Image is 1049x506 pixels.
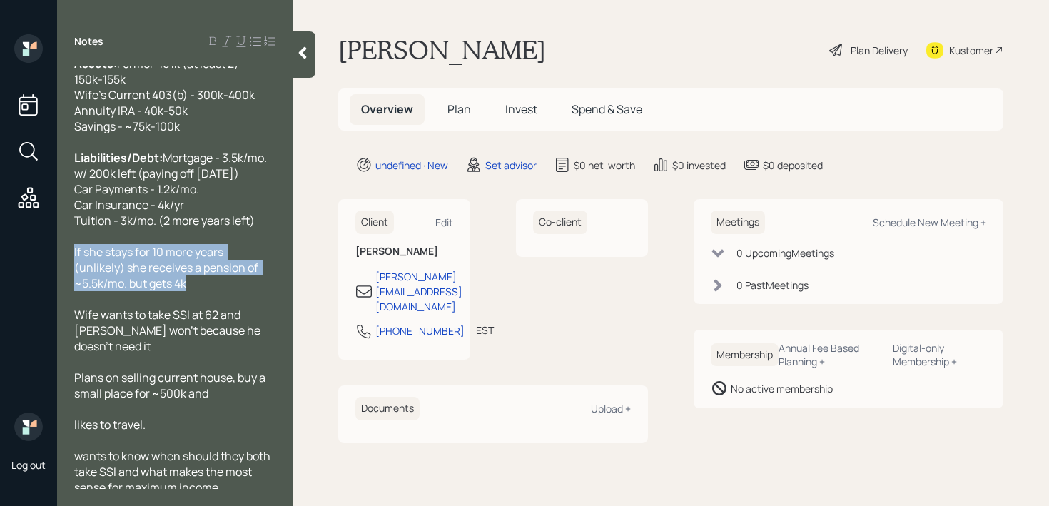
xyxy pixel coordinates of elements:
[375,269,462,314] div: [PERSON_NAME][EMAIL_ADDRESS][DOMAIN_NAME]
[572,101,642,117] span: Spend & Save
[435,216,453,229] div: Edit
[74,417,146,432] span: likes to travel.
[505,101,537,117] span: Invest
[711,343,779,367] h6: Membership
[711,211,765,234] h6: Meetings
[851,43,908,58] div: Plan Delivery
[11,458,46,472] div: Log out
[591,402,631,415] div: Upload +
[355,397,420,420] h6: Documents
[485,158,537,173] div: Set advisor
[355,211,394,234] h6: Client
[949,43,993,58] div: Kustomer
[672,158,726,173] div: $0 invested
[873,216,986,229] div: Schedule New Meeting +
[338,34,546,66] h1: [PERSON_NAME]
[74,244,260,291] span: If she stays for 10 more years (unlikely) she receives a pension of ~5.5k/mo. but gets 4k
[74,150,269,228] span: Mortgage - 3.5k/mo. w/ 200k left (paying off [DATE]) Car Payments - 1.2k/mo. Car Insurance - 4k/y...
[361,101,413,117] span: Overview
[736,278,809,293] div: 0 Past Meeting s
[74,56,255,134] span: Former 401k (at least 2) - 150k-155k Wife's Current 403(b) - 300k-400k Annuity IRA - 40k-50k Savi...
[74,448,273,495] span: wants to know when should they both take SSI and what makes the most sense for maximum income
[763,158,823,173] div: $0 deposited
[14,413,43,441] img: retirable_logo.png
[731,381,833,396] div: No active membership
[533,211,587,234] h6: Co-client
[74,370,268,401] span: Plans on selling current house, buy a small place for ~500k and
[447,101,471,117] span: Plan
[893,341,986,368] div: Digital-only Membership +
[736,246,834,260] div: 0 Upcoming Meeting s
[476,323,494,338] div: EST
[74,150,163,166] span: Liabilities/Debt:
[574,158,635,173] div: $0 net-worth
[375,323,465,338] div: [PHONE_NUMBER]
[74,34,103,49] label: Notes
[375,158,448,173] div: undefined · New
[355,246,453,258] h6: [PERSON_NAME]
[74,307,263,354] span: Wife wants to take SSI at 62 and [PERSON_NAME] won't because he doesn't need it
[779,341,881,368] div: Annual Fee Based Planning +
